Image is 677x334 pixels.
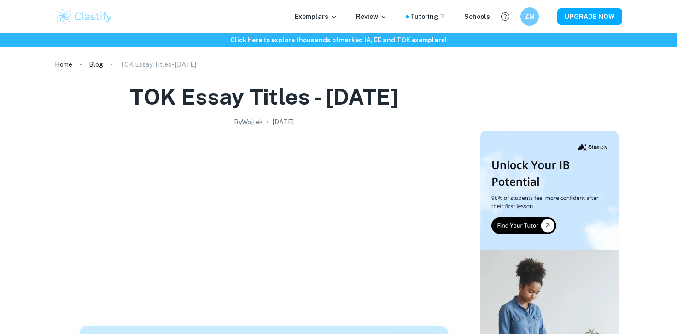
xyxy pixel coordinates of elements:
a: Schools [464,12,490,22]
p: Review [356,12,387,22]
a: Home [55,58,72,71]
button: ZM [520,7,539,26]
button: Help and Feedback [497,9,513,24]
a: Blog [89,58,103,71]
img: Clastify logo [55,7,113,26]
h2: [DATE] [273,117,294,127]
h6: Click here to explore thousands of marked IA, EE and TOK exemplars ! [2,35,675,45]
h2: By Wojtek [234,117,263,127]
img: TOK Essay Titles - May 2026 cover image [80,131,448,315]
p: • [267,117,269,127]
h6: ZM [525,12,535,22]
a: Tutoring [410,12,446,22]
h1: TOK Essay Titles - [DATE] [130,82,398,111]
p: Exemplars [295,12,338,22]
p: TOK Essay Titles - [DATE] [120,59,196,70]
button: UPGRADE NOW [557,8,622,25]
